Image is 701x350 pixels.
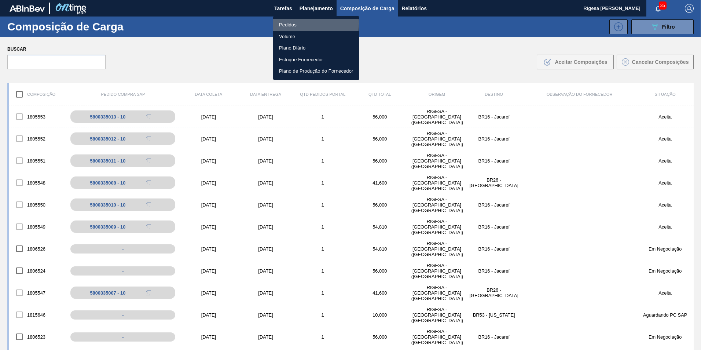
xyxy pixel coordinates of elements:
[273,65,359,77] a: Plano de Produção do Fornecedor
[273,19,359,31] a: Pedidos
[273,42,359,54] a: Plano Diário
[273,54,359,66] a: Estoque Fornecedor
[273,31,359,43] a: Volume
